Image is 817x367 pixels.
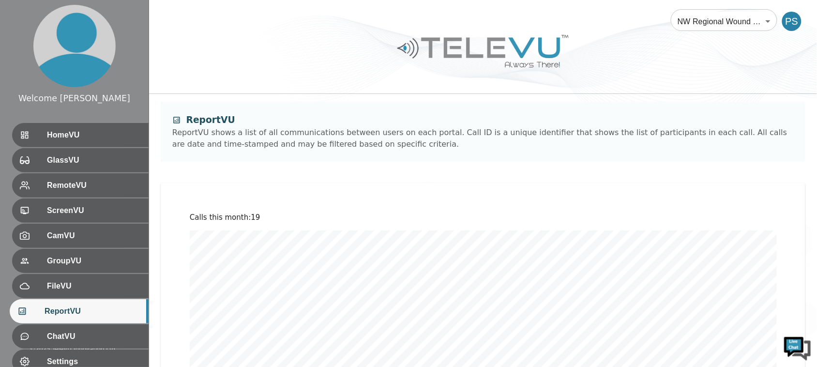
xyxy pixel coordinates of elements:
[396,31,570,71] img: Logo
[12,173,149,198] div: RemoteVU
[172,113,794,127] div: ReportVU
[5,264,184,298] textarea: Type your message and hit 'Enter'
[12,199,149,223] div: ScreenVU
[47,129,141,141] span: HomeVU
[782,12,802,31] div: PS
[47,255,141,267] span: GroupVU
[47,205,141,216] span: ScreenVU
[12,148,149,172] div: GlassVU
[159,5,182,28] div: Minimize live chat window
[33,5,116,87] img: profile.png
[45,306,141,317] span: ReportVU
[12,249,149,273] div: GroupVU
[12,224,149,248] div: CamVU
[12,324,149,349] div: ChatVU
[12,274,149,298] div: FileVU
[56,122,134,220] span: We're online!
[47,154,141,166] span: GlassVU
[50,51,163,63] div: Chat with us now
[671,8,777,35] div: NW Regional Wound Care
[190,212,776,223] p: Calls this month : 19
[47,230,141,242] span: CamVU
[172,127,794,150] div: ReportVU shows a list of all communications between users on each portal. Call ID is a unique ide...
[47,331,141,342] span: ChatVU
[10,299,149,323] div: ReportVU
[12,123,149,147] div: HomeVU
[47,280,141,292] span: FileVU
[47,180,141,191] span: RemoteVU
[18,92,130,105] div: Welcome [PERSON_NAME]
[16,45,41,69] img: d_736959983_company_1615157101543_736959983
[783,333,812,362] img: Chat Widget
